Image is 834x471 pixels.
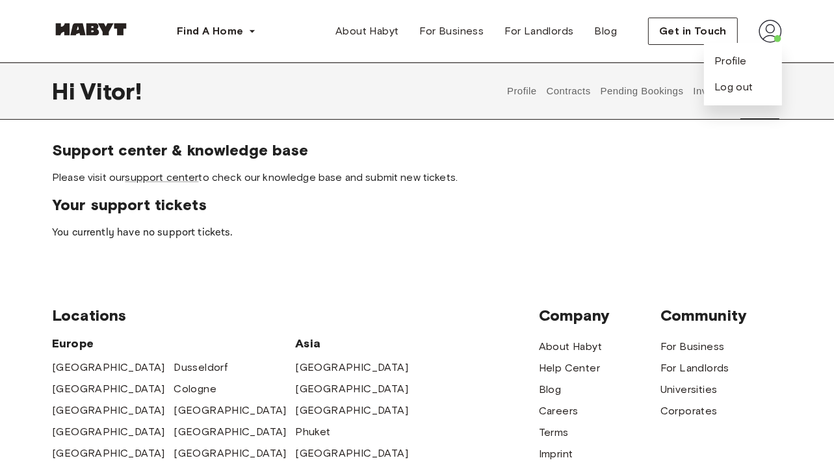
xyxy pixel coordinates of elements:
[692,62,733,120] button: Invoices
[295,446,408,461] a: [GEOGRAPHIC_DATA]
[539,360,600,376] a: Help Center
[174,424,287,440] a: [GEOGRAPHIC_DATA]
[125,171,198,183] a: support center
[660,382,718,397] a: Universities
[295,336,417,351] span: Asia
[539,425,569,440] a: Terms
[759,20,782,43] img: avatar
[539,382,562,397] a: Blog
[714,53,747,69] a: Profile
[52,360,165,375] a: [GEOGRAPHIC_DATA]
[502,62,782,120] div: user profile tabs
[599,62,685,120] button: Pending Bookings
[166,18,267,44] button: Find A Home
[52,195,782,215] span: Your support tickets
[52,446,165,461] a: [GEOGRAPHIC_DATA]
[714,79,753,95] button: Log out
[52,306,539,325] span: Locations
[52,225,782,241] p: You currently have no support tickets.
[295,403,408,418] a: [GEOGRAPHIC_DATA]
[545,62,592,120] button: Contracts
[539,339,602,355] a: About Habyt
[506,62,539,120] button: Profile
[295,424,330,440] a: Phuket
[52,336,295,351] span: Europe
[80,77,142,105] span: Vitor !
[660,360,729,376] a: For Landlords
[52,381,165,397] a: [GEOGRAPHIC_DATA]
[539,446,573,462] a: Imprint
[595,23,618,39] span: Blog
[174,403,287,418] a: [GEOGRAPHIC_DATA]
[295,381,408,397] a: [GEOGRAPHIC_DATA]
[335,23,398,39] span: About Habyt
[52,141,782,160] span: Support center & knowledge base
[52,77,80,105] span: Hi
[174,360,228,375] a: Dusseldorf
[648,18,738,45] button: Get in Touch
[660,306,782,325] span: Community
[410,18,495,44] a: For Business
[660,403,718,419] a: Corporates
[295,360,408,375] a: [GEOGRAPHIC_DATA]
[52,170,782,185] span: Please visit our to check our knowledge base and submit new tickets.
[659,23,727,39] span: Get in Touch
[660,339,725,355] a: For Business
[174,446,287,461] a: [GEOGRAPHIC_DATA]
[539,403,579,419] a: Careers
[52,424,165,440] a: [GEOGRAPHIC_DATA]
[494,18,584,44] a: For Landlords
[584,18,628,44] a: Blog
[52,23,130,36] img: Habyt
[174,381,216,397] a: Cologne
[325,18,409,44] a: About Habyt
[504,23,573,39] span: For Landlords
[52,403,165,418] a: [GEOGRAPHIC_DATA]
[420,23,484,39] span: For Business
[539,306,660,325] span: Company
[177,23,243,39] span: Find A Home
